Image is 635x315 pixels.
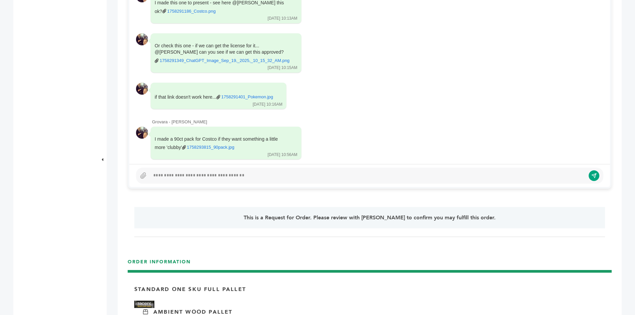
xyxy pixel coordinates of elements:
div: [DATE] 10:15AM [268,65,297,71]
div: if that link doesn't work here... [155,92,273,100]
a: 1758291349_ChatGPT_Image_Sep_19,_2025,_10_15_32_AM.png [160,58,290,64]
div: [DATE] 10:16AM [253,102,282,107]
div: [DATE] 10:13AM [268,16,297,21]
div: Grovara - [PERSON_NAME] [152,119,603,125]
div: Or check this one - if we can get the license for it... @[PERSON_NAME] can you see if we can get ... [155,43,288,64]
p: Standard One Sku Full Pallet [134,286,246,293]
img: Brand Name [134,301,154,308]
img: Ambient [143,309,148,314]
p: This is a Request for Order. Please review with [PERSON_NAME] to confirm you may fulfill this order. [153,214,586,222]
h3: ORDER INFORMATION [128,259,612,270]
a: 1758291401_Pokemon.jpg [221,94,273,100]
a: 1758291186_Costco.png [167,8,216,14]
div: I made a 90ct pack for Costco if they want something a little more 'clubby' [155,136,288,151]
a: 1758293815_90pack.jpg [187,144,234,150]
div: [DATE] 10:56AM [268,152,297,158]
